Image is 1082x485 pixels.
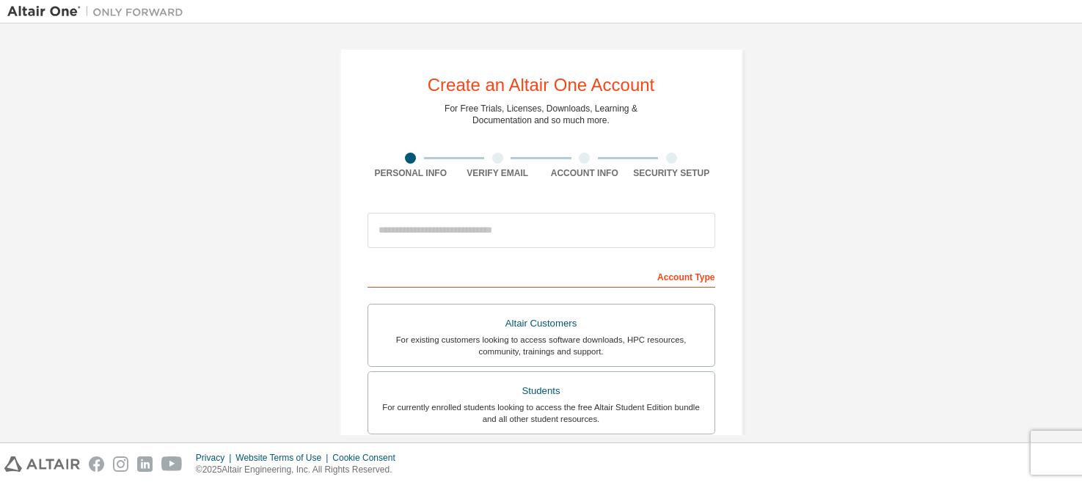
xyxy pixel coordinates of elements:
div: Privacy [196,452,235,464]
img: instagram.svg [113,456,128,472]
div: Account Info [541,167,629,179]
div: Altair Customers [377,313,706,334]
img: Altair One [7,4,191,19]
div: Students [377,381,706,401]
div: For Free Trials, Licenses, Downloads, Learning & Documentation and so much more. [445,103,637,126]
div: Website Terms of Use [235,452,332,464]
div: For currently enrolled students looking to access the free Altair Student Edition bundle and all ... [377,401,706,425]
p: © 2025 Altair Engineering, Inc. All Rights Reserved. [196,464,404,476]
div: Personal Info [368,167,455,179]
div: Security Setup [628,167,715,179]
div: Verify Email [454,167,541,179]
img: facebook.svg [89,456,104,472]
img: altair_logo.svg [4,456,80,472]
div: For existing customers looking to access software downloads, HPC resources, community, trainings ... [377,334,706,357]
div: Account Type [368,264,715,288]
img: linkedin.svg [137,456,153,472]
div: Cookie Consent [332,452,403,464]
div: Create an Altair One Account [428,76,655,94]
img: youtube.svg [161,456,183,472]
